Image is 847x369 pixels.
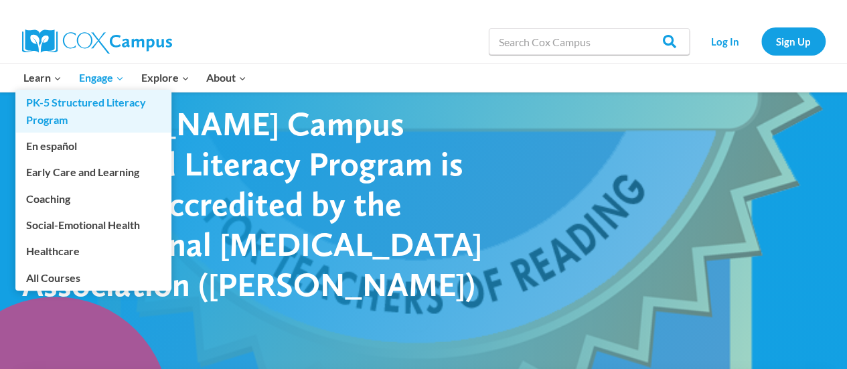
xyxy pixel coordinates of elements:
[198,64,255,92] button: Child menu of About
[133,64,198,92] button: Child menu of Explore
[15,159,171,185] a: Early Care and Learning
[15,133,171,159] a: En español
[15,64,71,92] button: Child menu of Learn
[489,28,690,55] input: Search Cox Campus
[15,212,171,238] a: Social-Emotional Health
[22,103,491,304] h1: [PERSON_NAME] Campus Structured Literacy Program is officially accredited by the International [M...
[761,27,826,55] a: Sign Up
[22,29,172,54] img: Cox Campus
[70,64,133,92] button: Child menu of Engage
[15,90,171,133] a: PK-5 Structured Literacy Program
[696,27,755,55] a: Log In
[15,238,171,264] a: Healthcare
[696,27,826,55] nav: Secondary Navigation
[15,186,171,211] a: Coaching
[15,64,255,92] nav: Primary Navigation
[15,265,171,290] a: All Courses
